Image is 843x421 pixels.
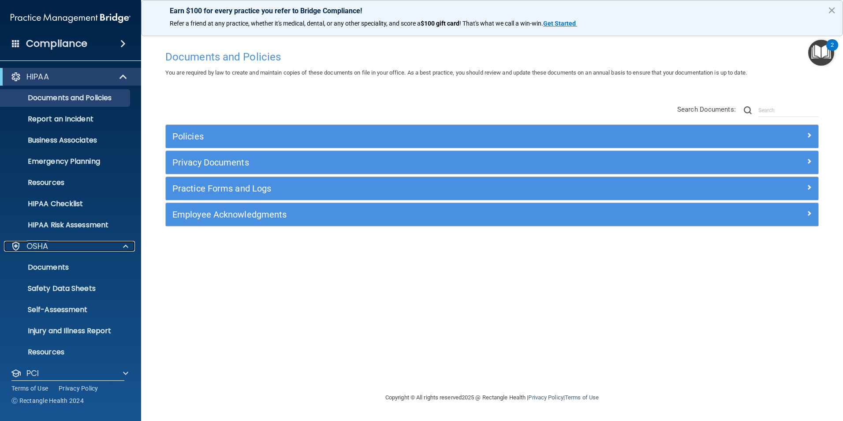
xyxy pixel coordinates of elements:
[543,20,576,27] strong: Get Started
[172,184,649,193] h5: Practice Forms and Logs
[26,71,49,82] p: HIPAA
[421,20,459,27] strong: $100 gift card
[6,348,126,357] p: Resources
[331,383,653,412] div: Copyright © All rights reserved 2025 @ Rectangle Health | |
[6,136,126,145] p: Business Associates
[11,241,128,252] a: OSHA
[172,132,649,141] h5: Policies
[11,384,48,393] a: Terms of Use
[6,178,126,187] p: Resources
[6,305,126,314] p: Self-Assessment
[6,94,126,102] p: Documents and Policies
[6,157,126,166] p: Emergency Planning
[758,104,819,117] input: Search
[172,181,812,195] a: Practice Forms and Logs
[528,394,563,401] a: Privacy Policy
[11,368,128,379] a: PCI
[11,9,131,27] img: PMB logo
[543,20,577,27] a: Get Started
[6,327,126,335] p: Injury and Illness Report
[6,284,126,293] p: Safety Data Sheets
[172,158,649,167] h5: Privacy Documents
[59,384,98,393] a: Privacy Policy
[744,106,752,114] img: ic-search.3b580494.png
[11,71,128,82] a: HIPAA
[26,368,39,379] p: PCI
[6,263,126,272] p: Documents
[165,69,747,76] span: You are required by law to create and maintain copies of these documents on file in your office. ...
[6,199,126,208] p: HIPAA Checklist
[172,129,812,143] a: Policies
[6,115,126,124] p: Report an Incident
[172,155,812,169] a: Privacy Documents
[565,394,599,401] a: Terms of Use
[26,38,87,50] h4: Compliance
[172,210,649,219] h5: Employee Acknowledgments
[808,40,834,66] button: Open Resource Center, 2 new notifications
[172,207,812,222] a: Employee Acknowledgments
[828,3,836,17] button: Close
[170,7,814,15] p: Earn $100 for every practice you refer to Bridge Compliance!
[459,20,543,27] span: ! That's what we call a win-win.
[26,241,48,252] p: OSHA
[677,105,736,113] span: Search Documents:
[170,20,421,27] span: Refer a friend at any practice, whether it's medical, dental, or any other speciality, and score a
[6,221,126,229] p: HIPAA Risk Assessment
[831,45,834,56] div: 2
[165,51,819,63] h4: Documents and Policies
[11,396,84,405] span: Ⓒ Rectangle Health 2024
